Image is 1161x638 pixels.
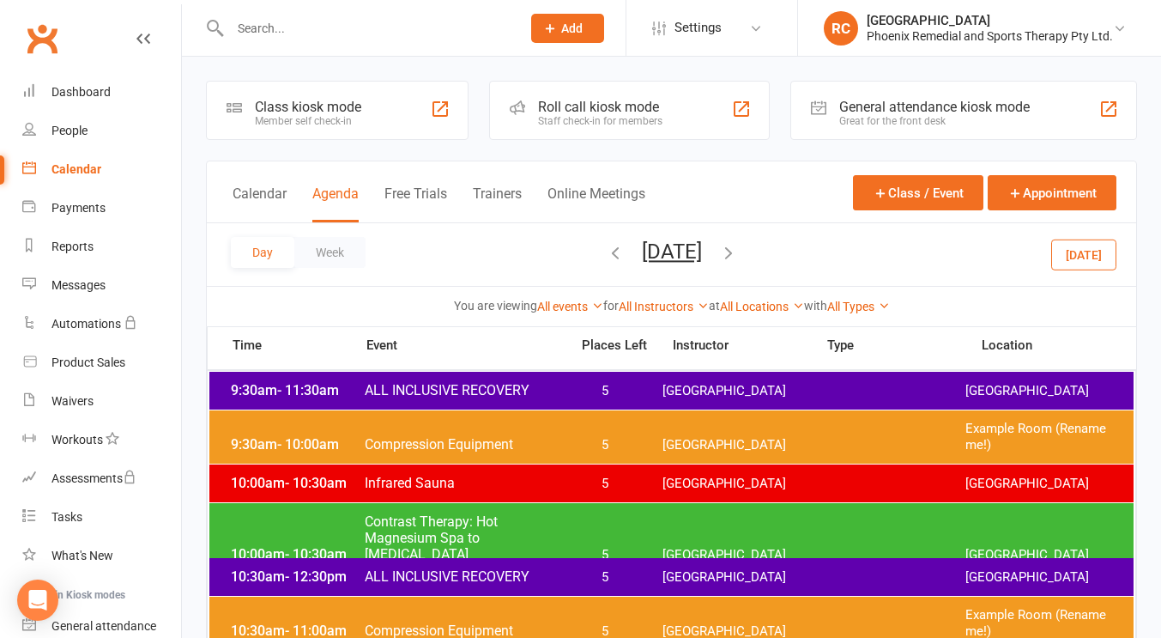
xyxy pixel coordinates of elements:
a: Messages [22,266,181,305]
span: 5 [559,383,650,399]
div: RC [824,11,858,46]
a: All Locations [720,300,804,313]
button: [DATE] [642,240,702,264]
a: All events [537,300,603,313]
div: People [51,124,88,137]
span: Places Left [570,339,660,352]
div: Payments [51,201,106,215]
span: - 11:30am [277,382,339,398]
span: [GEOGRAPHIC_DATA] [662,547,813,563]
span: [GEOGRAPHIC_DATA] [965,383,1116,399]
div: General attendance kiosk mode [839,99,1030,115]
a: Tasks [22,498,181,537]
div: Staff check-in for members [538,115,662,127]
span: [GEOGRAPHIC_DATA] [662,383,813,399]
button: Day [231,237,294,268]
div: Waivers [51,394,94,408]
span: 5 [559,437,650,453]
span: 5 [559,547,650,563]
span: Compression Equipment [364,436,559,453]
div: Great for the front desk [839,115,1030,127]
div: Tasks [51,510,82,524]
span: Location [982,339,1136,352]
div: Product Sales [51,355,125,369]
div: Class kiosk mode [255,99,361,115]
a: Dashboard [22,73,181,112]
span: - 10:00am [277,436,339,453]
div: Reports [51,240,94,253]
span: 9:30am [227,436,364,453]
button: Appointment [988,175,1116,210]
span: - 10:30am [285,546,347,562]
strong: at [709,299,720,313]
span: ALL INCLUSIVE RECOVERY [364,568,559,585]
span: - 12:30pm [285,568,347,585]
span: 10:30am [227,568,364,585]
div: What's New [51,549,113,562]
span: Instructor [673,339,827,352]
span: Example Room (Rename me!) [965,421,1116,453]
div: Phoenix Remedial and Sports Therapy Pty Ltd. [867,28,1113,44]
a: Workouts [22,421,181,459]
div: [GEOGRAPHIC_DATA] [867,13,1113,28]
span: Contrast Therapy: Hot Magnesium Spa to [MEDICAL_DATA] [364,513,559,562]
strong: with [804,299,827,313]
span: 9:30am [227,382,364,398]
span: [GEOGRAPHIC_DATA] [662,476,813,492]
span: 5 [559,476,650,492]
button: Free Trials [384,185,447,222]
button: Online Meetings [547,185,645,222]
span: [GEOGRAPHIC_DATA] [965,547,1116,563]
a: Product Sales [22,343,181,382]
a: Clubworx [21,17,63,60]
div: Automations [51,317,121,331]
a: Reports [22,228,181,266]
span: - 10:30am [285,475,347,491]
a: Payments [22,189,181,228]
span: Time [228,337,366,358]
button: Agenda [312,185,359,222]
span: 5 [559,569,650,586]
button: [DATE] [1051,239,1116,270]
span: Event [366,337,570,354]
a: What's New [22,537,181,575]
span: [GEOGRAPHIC_DATA] [965,569,1116,586]
a: All Instructors [619,300,709,313]
a: Waivers [22,382,181,421]
span: Add [561,21,583,35]
button: Trainers [473,185,522,222]
button: Week [294,237,366,268]
span: Settings [674,9,722,47]
div: Assessments [51,471,136,485]
button: Class / Event [853,175,983,210]
div: Open Intercom Messenger [17,580,58,621]
span: 10:00am [227,475,364,491]
a: Automations [22,305,181,343]
div: Roll call kiosk mode [538,99,662,115]
div: Dashboard [51,85,111,99]
div: General attendance [51,619,156,633]
a: All Types [827,300,890,313]
span: Infrared Sauna [364,475,559,491]
span: [GEOGRAPHIC_DATA] [965,476,1116,492]
div: Calendar [51,162,101,176]
strong: You are viewing [454,299,537,313]
span: 10:00am [227,546,364,562]
span: [GEOGRAPHIC_DATA] [662,437,813,453]
button: Add [531,14,604,43]
button: Calendar [233,185,287,222]
div: Member self check-in [255,115,361,127]
span: [GEOGRAPHIC_DATA] [662,569,813,586]
div: Messages [51,278,106,292]
a: Calendar [22,150,181,189]
div: Workouts [51,433,103,447]
a: Assessments [22,459,181,498]
input: Search... [225,16,509,40]
span: Type [827,339,982,352]
span: ALL INCLUSIVE RECOVERY [364,382,559,398]
a: People [22,112,181,150]
strong: for [603,299,619,313]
